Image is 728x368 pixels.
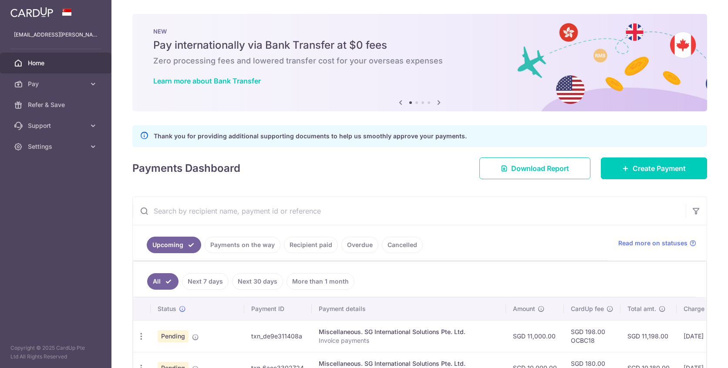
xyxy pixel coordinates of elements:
a: Payments on the way [205,237,280,253]
span: Pay [28,80,85,88]
span: Amount [513,304,535,313]
input: Search by recipient name, payment id or reference [133,197,686,225]
a: Next 30 days [232,273,283,290]
td: SGD 198.00 OCBC18 [564,320,620,352]
iframe: Opens a widget where you can find more information [672,342,719,364]
a: Learn more about Bank Transfer [153,77,261,85]
a: Recipient paid [284,237,338,253]
a: More than 1 month [286,273,354,290]
td: SGD 11,198.00 [620,320,677,352]
h6: Zero processing fees and lowered transfer cost for your overseas expenses [153,56,686,66]
p: Invoice payments [319,336,499,345]
td: txn_de9e311408a [244,320,312,352]
span: Read more on statuses [618,239,688,248]
span: Support [28,121,85,130]
a: Download Report [479,157,590,179]
span: Refer & Save [28,100,85,109]
span: Total amt. [627,304,656,313]
div: Miscellaneous. SG International Solutions Pte. Ltd. [319,359,499,368]
a: Read more on statuses [618,239,696,248]
p: Thank you for providing additional supporting documents to help us smoothly approve your payments. [154,131,467,141]
p: NEW [153,28,686,35]
span: Create Payment [633,163,686,174]
span: Download Report [511,163,569,174]
h5: Pay internationally via Bank Transfer at $0 fees [153,38,686,52]
span: Status [158,304,176,313]
h4: Payments Dashboard [132,161,240,176]
div: Miscellaneous. SG International Solutions Pte. Ltd. [319,328,499,336]
span: CardUp fee [571,304,604,313]
a: Overdue [341,237,378,253]
p: [EMAIL_ADDRESS][PERSON_NAME][DOMAIN_NAME] [14,30,98,39]
a: All [147,273,179,290]
a: Cancelled [382,237,423,253]
span: Settings [28,142,85,151]
span: Charge date [684,304,719,313]
a: Next 7 days [182,273,229,290]
a: Upcoming [147,237,201,253]
span: Pending [158,330,189,342]
span: Home [28,59,85,67]
th: Payment ID [244,298,312,320]
img: Bank transfer banner [132,14,707,111]
td: SGD 11,000.00 [506,320,564,352]
th: Payment details [312,298,506,320]
a: Create Payment [601,157,707,179]
img: CardUp [10,7,53,17]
